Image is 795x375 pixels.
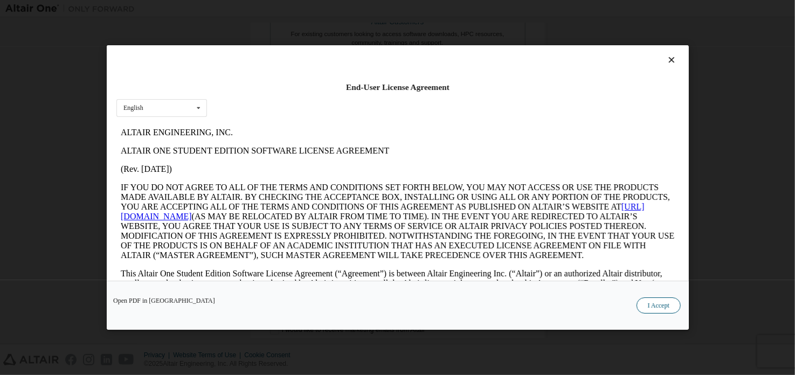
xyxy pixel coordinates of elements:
[636,297,680,314] button: I Accept
[4,145,558,184] p: This Altair One Student Edition Software License Agreement (“Agreement”) is between Altair Engine...
[4,23,558,32] p: ALTAIR ONE STUDENT EDITION SOFTWARE LICENSE AGREEMENT
[4,41,558,51] p: (Rev. [DATE])
[113,297,215,304] a: Open PDF in [GEOGRAPHIC_DATA]
[116,82,679,93] div: End-User License Agreement
[4,4,558,14] p: ALTAIR ENGINEERING, INC.
[4,79,528,98] a: [URL][DOMAIN_NAME]
[4,59,558,137] p: IF YOU DO NOT AGREE TO ALL OF THE TERMS AND CONDITIONS SET FORTH BELOW, YOU MAY NOT ACCESS OR USE...
[123,105,143,111] div: English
